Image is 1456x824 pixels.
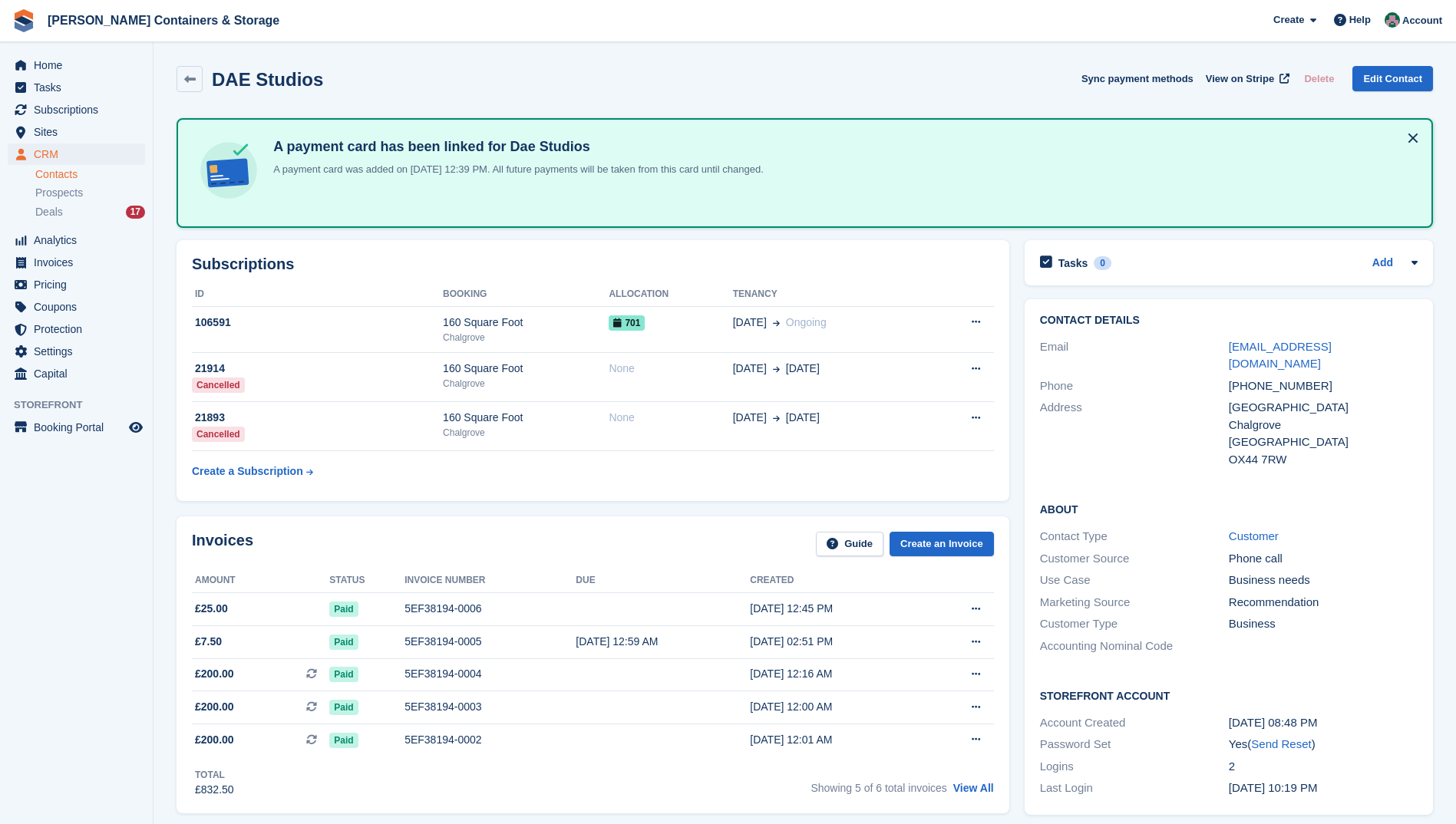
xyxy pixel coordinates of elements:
[750,601,926,617] div: [DATE] 12:45 PM
[404,634,576,650] div: 5EF38194-0005
[8,341,145,362] a: menu
[34,363,126,384] span: Capital
[609,282,732,307] th: Allocation
[609,361,732,377] div: None
[34,54,126,76] span: Home
[192,315,443,331] div: 106591
[576,569,750,593] th: Due
[1251,737,1311,750] a: Send Reset
[1040,501,1418,516] h2: About
[1229,758,1418,776] div: 2
[8,77,145,98] a: menu
[34,229,126,251] span: Analytics
[750,699,926,715] div: [DATE] 12:00 AM
[733,410,767,426] span: [DATE]
[1040,615,1229,633] div: Customer Type
[329,634,358,650] span: Paid
[1040,758,1229,776] div: Logins
[953,782,994,794] a: View All
[34,318,126,340] span: Protection
[443,315,609,331] div: 160 Square Foot
[786,361,820,377] span: [DATE]
[1040,780,1229,797] div: Last Login
[34,99,126,120] span: Subscriptions
[1200,66,1293,91] a: View on Stripe
[196,138,261,203] img: card-linked-ebf98d0992dc2aeb22e95c0e3c79077019eb2392cfd83c6a337811c24bc77127.svg
[404,666,576,682] div: 5EF38194-0004
[443,331,609,344] div: Chalgrove
[329,733,358,748] span: Paid
[1229,615,1418,633] div: Business
[35,205,63,219] span: Deals
[8,99,145,120] a: menu
[733,361,767,377] span: [DATE]
[1040,736,1229,753] div: Password Set
[750,634,926,650] div: [DATE] 02:51 PM
[192,282,443,307] th: ID
[329,569,404,593] th: Status
[1040,687,1418,703] h2: Storefront Account
[1349,12,1371,28] span: Help
[1229,594,1418,611] div: Recommendation
[404,732,576,748] div: 5EF38194-0002
[329,667,358,682] span: Paid
[1229,451,1418,469] div: OX44 7RW
[192,377,245,393] div: Cancelled
[1229,714,1418,732] div: [DATE] 08:48 PM
[1372,255,1393,272] a: Add
[733,315,767,331] span: [DATE]
[195,699,234,715] span: £200.00
[1229,377,1418,395] div: [PHONE_NUMBER]
[195,634,222,650] span: £7.50
[1402,13,1442,28] span: Account
[443,377,609,391] div: Chalgrove
[1229,736,1418,753] div: Yes
[1094,256,1111,270] div: 0
[41,8,286,33] a: [PERSON_NAME] Containers & Storage
[8,121,145,143] a: menu
[404,699,576,715] div: 5EF38194-0003
[1206,71,1274,87] span: View on Stripe
[35,167,145,182] a: Contacts
[8,252,145,273] a: menu
[14,397,153,413] span: Storefront
[404,601,576,617] div: 5EF38194-0006
[1385,12,1400,28] img: Julia Marcham
[195,768,234,782] div: Total
[8,363,145,384] a: menu
[1040,528,1229,545] div: Contact Type
[443,410,609,426] div: 160 Square Foot
[329,602,358,617] span: Paid
[34,296,126,318] span: Coupons
[192,361,443,377] div: 21914
[1229,781,1318,794] time: 2023-07-12 21:19:54 UTC
[34,341,126,362] span: Settings
[34,252,126,273] span: Invoices
[1040,638,1229,655] div: Accounting Nominal Code
[34,121,126,143] span: Sites
[212,69,323,90] h2: DAE Studios
[1040,714,1229,732] div: Account Created
[35,185,145,201] a: Prospects
[1352,66,1433,91] a: Edit Contact
[192,427,245,442] div: Cancelled
[1058,256,1088,270] h2: Tasks
[8,229,145,251] a: menu
[733,282,927,307] th: Tenancy
[786,316,827,328] span: Ongoing
[1298,66,1340,91] button: Delete
[750,732,926,748] div: [DATE] 12:01 AM
[1229,433,1418,451] div: [GEOGRAPHIC_DATA]
[1247,737,1315,750] span: ( )
[1040,377,1229,395] div: Phone
[1040,315,1418,327] h2: Contact Details
[443,282,609,307] th: Booking
[1229,550,1418,568] div: Phone call
[750,666,926,682] div: [DATE] 12:16 AM
[609,315,645,331] span: 701
[1040,550,1229,568] div: Customer Source
[126,206,145,219] div: 17
[1040,572,1229,589] div: Use Case
[816,532,883,557] a: Guide
[192,569,329,593] th: Amount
